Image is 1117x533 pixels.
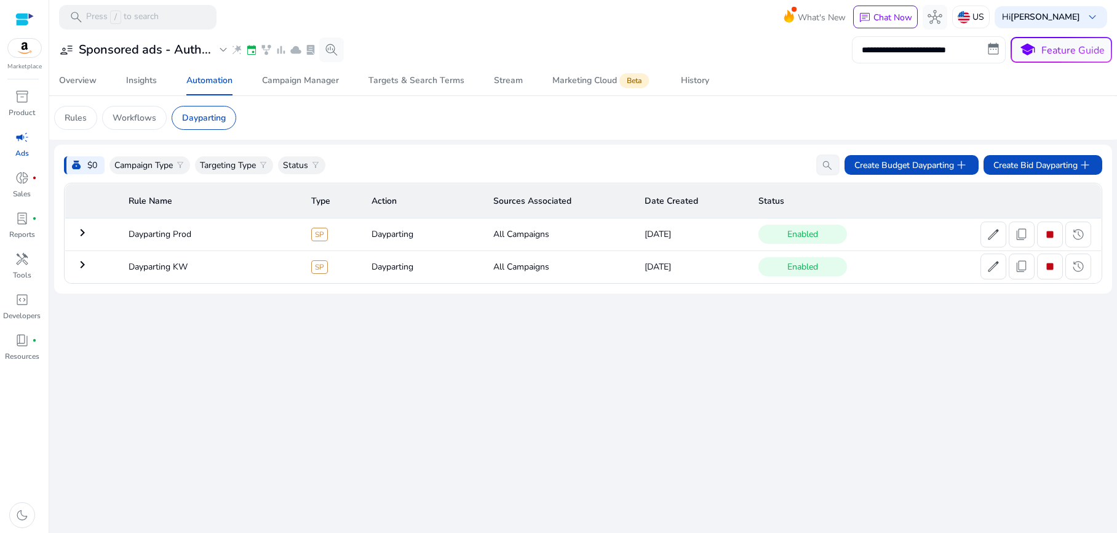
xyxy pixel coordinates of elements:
img: us.svg [958,11,970,23]
div: Automation [186,76,233,85]
span: / [110,10,121,24]
button: stop [1037,222,1063,247]
p: Hi [1002,13,1080,22]
span: history [1071,259,1086,274]
button: history [1065,254,1091,279]
span: handyman [15,252,30,266]
span: add [1078,158,1092,172]
p: Reports [9,229,35,240]
button: history [1065,222,1091,247]
span: lab_profile [304,44,317,56]
td: All Campaigns [483,250,635,283]
mat-icon: keyboard_arrow_right [75,257,90,272]
p: Sales [13,188,31,199]
p: $0 [87,159,97,172]
p: Targeting Type [200,159,256,172]
span: search [821,159,833,172]
span: Beta [619,73,649,88]
button: hub [923,5,947,30]
span: edit [986,259,1001,274]
button: Create Budget Daypartingadd [845,155,979,175]
p: Product [9,107,35,118]
span: What's New [798,7,846,28]
span: add [954,158,969,172]
div: Stream [494,76,523,85]
th: Date Created [635,184,748,218]
button: schoolFeature Guide [1011,37,1112,63]
div: Targets & Search Terms [368,76,464,85]
span: lab_profile [15,211,30,226]
p: Ads [15,148,29,159]
p: Marketplace [7,62,42,71]
th: Action [362,184,483,218]
span: stop [1043,227,1057,242]
td: Dayparting [362,250,483,283]
button: content_copy [1009,222,1035,247]
span: fiber_manual_record [32,338,37,343]
span: Enabled [758,225,847,244]
p: Rules [65,111,87,124]
span: school [1019,41,1036,59]
button: edit [980,254,1006,279]
button: stop [1037,254,1063,279]
p: Feature Guide [1041,43,1105,58]
span: history [1071,227,1086,242]
span: keyboard_arrow_down [1085,10,1100,25]
p: Chat Now [873,12,912,23]
span: content_copy [1014,259,1029,274]
span: Create Bid Dayparting [993,158,1092,172]
p: Tools [13,270,31,281]
span: SP [311,228,328,241]
td: Dayparting [362,218,483,250]
span: book_4 [15,333,30,348]
p: US [972,6,984,28]
div: Marketing Cloud [552,76,651,86]
td: Dayparting Prod [119,218,301,250]
span: code_blocks [15,292,30,307]
button: search_insights [319,38,344,62]
th: Status [749,184,1102,218]
span: family_history [260,44,272,56]
span: filter_alt [258,160,268,170]
mat-icon: keyboard_arrow_right [75,225,90,240]
span: SP [311,260,328,274]
span: inventory_2 [15,89,30,104]
td: Dayparting KW [119,250,301,283]
b: [PERSON_NAME] [1011,11,1080,23]
span: wand_stars [231,44,243,56]
span: expand_more [216,42,231,57]
span: hub [928,10,942,25]
span: bar_chart [275,44,287,56]
button: edit [980,222,1006,247]
td: [DATE] [635,250,748,283]
p: Campaign Type [114,159,173,172]
span: fiber_manual_record [32,175,37,180]
p: Resources [5,351,39,362]
span: filter_alt [311,160,320,170]
span: campaign [15,130,30,145]
span: chat [859,12,871,24]
button: chatChat Now [853,6,918,29]
span: filter_alt [175,160,185,170]
span: donut_small [15,170,30,185]
span: dark_mode [15,508,30,523]
button: Create Bid Daypartingadd [984,155,1102,175]
span: user_attributes [59,42,74,57]
p: Status [283,159,308,172]
th: Sources Associated [483,184,635,218]
span: search [69,10,84,25]
span: cloud [290,44,302,56]
span: fiber_manual_record [32,216,37,221]
span: search_insights [324,42,339,57]
div: History [681,76,709,85]
span: content_copy [1014,227,1029,242]
button: content_copy [1009,254,1035,279]
div: Campaign Manager [262,76,339,85]
p: Workflows [113,111,156,124]
span: money_bag [70,159,82,171]
th: Type [301,184,362,218]
td: [DATE] [635,218,748,250]
div: Insights [126,76,157,85]
p: Dayparting [182,111,226,124]
span: stop [1043,259,1057,274]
